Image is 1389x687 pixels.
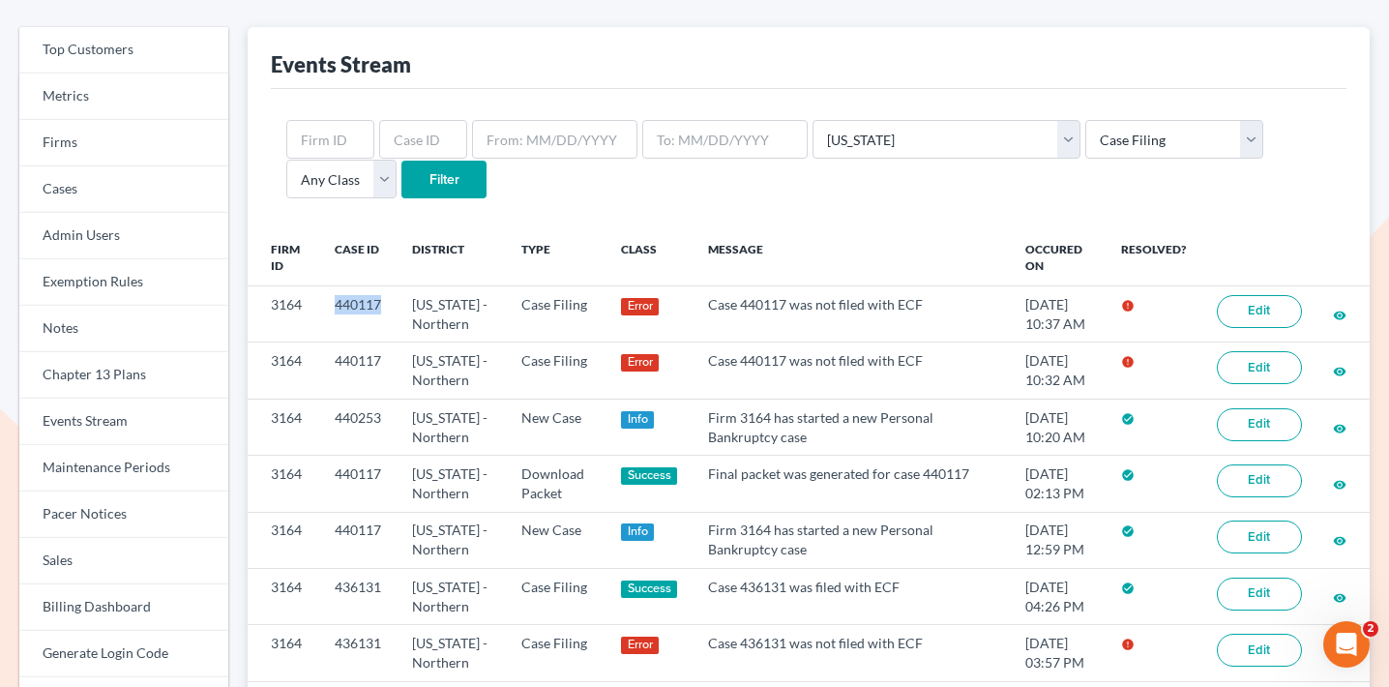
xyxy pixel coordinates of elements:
[1333,419,1346,435] a: visibility
[693,569,1011,625] td: Case 436131 was filed with ECF
[248,456,319,512] td: 3164
[606,230,693,286] th: Class
[248,625,319,681] td: 3164
[248,399,319,455] td: 3164
[379,120,467,159] input: Case ID
[248,512,319,568] td: 3164
[19,352,228,399] a: Chapter 13 Plans
[1217,351,1302,384] a: Edit
[506,343,606,399] td: Case Filing
[271,50,411,78] div: Events Stream
[1333,591,1346,605] i: visibility
[1217,578,1302,611] a: Edit
[693,286,1011,343] td: Case 440117 was not filed with ECF
[397,625,506,681] td: [US_STATE] - Northern
[319,399,397,455] td: 440253
[319,230,397,286] th: Case ID
[506,399,606,455] td: New Case
[19,399,228,445] a: Events Stream
[319,286,397,343] td: 440117
[19,259,228,306] a: Exemption Rules
[19,445,228,492] a: Maintenance Periods
[248,343,319,399] td: 3164
[397,230,506,286] th: District
[1010,569,1106,625] td: [DATE] 04:26 PM
[1333,534,1346,548] i: visibility
[1010,230,1106,286] th: Occured On
[1121,468,1135,482] i: check_circle
[621,467,677,485] div: Success
[506,286,606,343] td: Case Filing
[319,569,397,625] td: 436131
[642,120,808,159] input: To: MM/DD/YYYY
[1217,464,1302,497] a: Edit
[693,625,1011,681] td: Case 436131 was not filed with ECF
[1333,362,1346,378] a: visibility
[1323,621,1370,668] iframe: Intercom live chat
[1106,230,1201,286] th: Resolved?
[693,399,1011,455] td: Firm 3164 has started a new Personal Bankruptcy case
[1121,355,1135,369] i: error
[1333,365,1346,378] i: visibility
[621,637,659,654] div: Error
[1010,625,1106,681] td: [DATE] 03:57 PM
[1217,634,1302,667] a: Edit
[506,569,606,625] td: Case Filing
[1217,521,1302,553] a: Edit
[319,343,397,399] td: 440117
[1217,295,1302,328] a: Edit
[621,298,659,315] div: Error
[506,456,606,512] td: Download Packet
[472,120,637,159] input: From: MM/DD/YYYY
[397,343,506,399] td: [US_STATE] - Northern
[693,456,1011,512] td: Final packet was generated for case 440117
[1010,512,1106,568] td: [DATE] 12:59 PM
[621,523,654,541] div: Info
[1333,422,1346,435] i: visibility
[19,120,228,166] a: Firms
[397,399,506,455] td: [US_STATE] - Northern
[1121,638,1135,651] i: error
[1333,309,1346,322] i: visibility
[506,230,606,286] th: Type
[248,286,319,343] td: 3164
[397,456,506,512] td: [US_STATE] - Northern
[19,213,228,259] a: Admin Users
[19,584,228,631] a: Billing Dashboard
[19,27,228,74] a: Top Customers
[693,512,1011,568] td: Firm 3164 has started a new Personal Bankruptcy case
[506,512,606,568] td: New Case
[248,230,319,286] th: Firm ID
[19,166,228,213] a: Cases
[19,492,228,538] a: Pacer Notices
[19,306,228,352] a: Notes
[621,411,654,429] div: Info
[248,569,319,625] td: 3164
[693,343,1011,399] td: Case 440117 was not filed with ECF
[319,625,397,681] td: 436131
[1010,343,1106,399] td: [DATE] 10:32 AM
[621,581,677,598] div: Success
[1333,306,1346,322] a: visibility
[397,512,506,568] td: [US_STATE] - Northern
[319,512,397,568] td: 440117
[319,456,397,512] td: 440117
[506,625,606,681] td: Case Filing
[1217,408,1302,441] a: Edit
[1010,456,1106,512] td: [DATE] 02:13 PM
[397,286,506,343] td: [US_STATE] - Northern
[19,631,228,677] a: Generate Login Code
[1333,475,1346,492] a: visibility
[19,538,228,584] a: Sales
[1363,621,1378,637] span: 2
[1333,478,1346,492] i: visibility
[286,120,374,159] input: Firm ID
[1010,286,1106,343] td: [DATE] 10:37 AM
[1121,582,1135,595] i: check_circle
[693,230,1011,286] th: Message
[621,354,659,372] div: Error
[19,74,228,120] a: Metrics
[1333,588,1346,605] a: visibility
[1010,399,1106,455] td: [DATE] 10:20 AM
[401,161,487,199] input: Filter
